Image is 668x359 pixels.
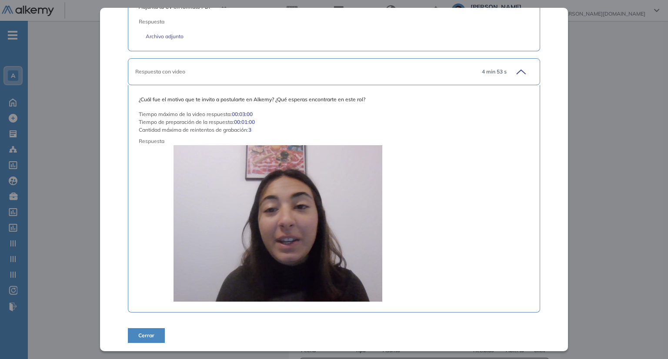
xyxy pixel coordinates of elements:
button: Cerrar [128,328,165,343]
span: Respuesta [139,137,490,145]
span: 3 [248,126,251,134]
a: Archivo adjunto [146,33,522,40]
span: Cerrar [138,332,154,339]
span: Cantidad máxima de reintentos de grabación : [139,126,248,134]
div: Respuesta con video [135,68,474,76]
span: 00:01:00 [234,118,255,126]
span: 00:03:00 [232,110,253,118]
span: Respuesta [139,18,490,26]
span: Tiempo de preparación de la respuesta : [139,118,234,126]
span: Tiempo máximo de la video respuesta : [139,110,232,118]
span: 4 min 53 s [482,68,507,76]
span: ¿Cuál fue el motivo que te invito a postularte en Alkemy? ¿Qué esperas encontrarte en este rol? [139,96,529,103]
